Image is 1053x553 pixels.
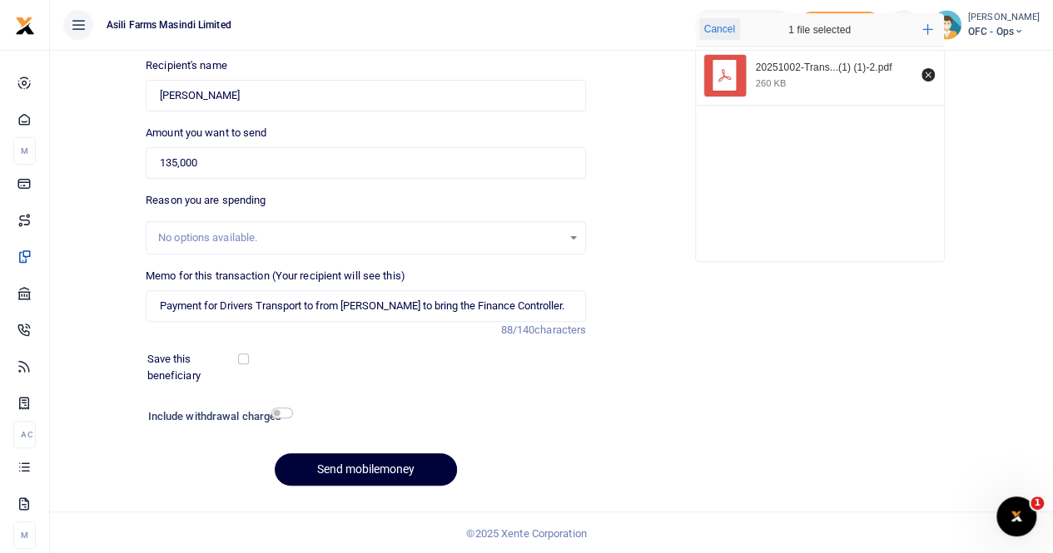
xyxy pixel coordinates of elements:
[146,57,227,74] label: Recipient's name
[13,521,36,549] li: M
[146,268,405,284] label: Memo for this transaction (Your recipient will see this)
[699,18,740,40] button: Cancel
[15,16,35,36] img: logo-small
[146,192,266,209] label: Reason you are spending
[13,421,36,448] li: Ac
[275,453,457,486] button: Send mobilemoney
[798,12,882,39] span: Add money
[15,18,35,31] a: logo-small logo-large logo-large
[996,496,1036,536] iframe: Intercom live chat
[798,12,882,39] li: Toup your wallet
[756,77,787,89] div: 260 KB
[100,17,238,32] span: Asili Farms Masindi Limited
[146,290,586,322] input: Enter extra information
[968,11,1040,25] small: [PERSON_NAME]
[148,410,286,423] h6: Include withdrawal charges
[146,147,586,179] input: UGX
[147,351,241,383] label: Save this beneficiary
[146,80,586,111] input: Loading name...
[158,230,562,246] div: No options available.
[13,137,36,165] li: M
[1031,496,1044,510] span: 1
[695,10,791,40] a: UGX 8,390,825
[931,10,1040,40] a: profile-user [PERSON_NAME] OFC - Ops
[919,66,937,84] button: Remove file
[146,125,266,141] label: Amount you want to send
[916,17,940,42] button: Add more files
[756,62,912,75] div: 20251002-Transportation for Finance Controller.-OFC (1) (1)-2.pdf
[500,323,534,336] span: 88/140
[931,10,961,40] img: profile-user
[749,13,891,47] div: 1 file selected
[688,10,797,40] li: Wallet ballance
[534,323,586,336] span: characters
[968,24,1040,39] span: OFC - Ops
[695,12,945,262] div: File Uploader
